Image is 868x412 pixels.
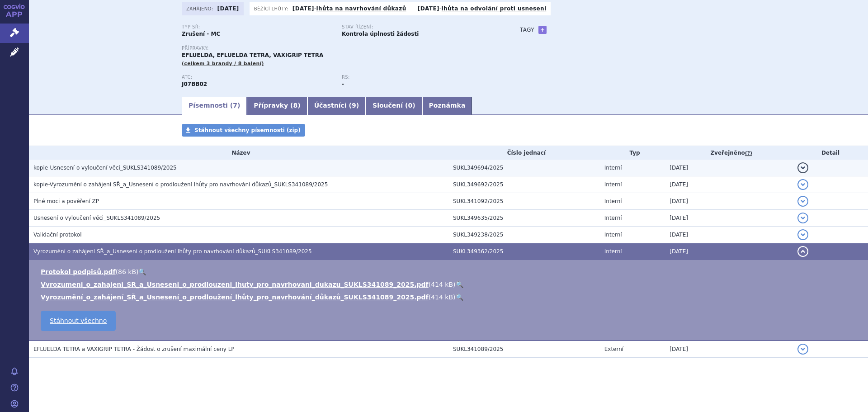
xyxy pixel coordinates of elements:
[797,162,808,173] button: detail
[456,294,463,301] a: 🔍
[33,346,235,352] span: EFLUELDA TETRA a VAXIGRIP TETRA - Žádost o zrušení maximální ceny LP
[292,5,406,12] p: -
[342,24,493,30] p: Stav řízení:
[520,24,534,35] h3: Tagy
[342,31,419,37] strong: Kontrola úplnosti žádosti
[41,294,429,301] a: Vyrozumění_o_zahájení_SŘ_a_Usnesení_o_prodloužení_lhůty_pro_navrhování_důkazů_SUKLS341089_2025.pdf
[797,344,808,355] button: detail
[33,181,328,188] span: kopie-Vyrozumění o zahájení SŘ_a_Usnesení o prodloužení lhůty pro navrhování důkazů_SUKLS341089/2025
[352,102,356,109] span: 9
[448,210,600,227] td: SUKL349635/2025
[41,280,859,289] li: ( )
[41,268,116,275] a: Protokol podpisů.pdf
[194,127,301,133] span: Stáhnout všechny písemnosti (zip)
[182,24,333,30] p: Typ SŘ:
[182,46,502,51] p: Přípravky:
[665,146,793,160] th: Zveřejněno
[29,146,448,160] th: Název
[247,97,307,115] a: Přípravky (8)
[604,181,622,188] span: Interní
[292,5,314,12] strong: [DATE]
[41,311,116,331] a: Stáhnout všechno
[182,81,207,87] strong: CHŘIPKA, INAKTIVOVANÁ VAKCÍNA, ŠTĚPENÝ VIRUS NEBO POVRCHOVÝ ANTIGEN
[182,52,323,58] span: EFLUELDA, EFLUELDA TETRA, VAXIGRIP TETRA
[182,75,333,80] p: ATC:
[665,227,793,243] td: [DATE]
[418,5,439,12] strong: [DATE]
[797,179,808,190] button: detail
[604,198,622,204] span: Interní
[665,193,793,210] td: [DATE]
[431,281,453,288] span: 414 kB
[182,124,305,137] a: Stáhnout všechny písemnosti (zip)
[448,176,600,193] td: SUKL349692/2025
[448,227,600,243] td: SUKL349238/2025
[448,243,600,260] td: SUKL349362/2025
[307,97,366,115] a: Účastníci (9)
[604,165,622,171] span: Interní
[182,97,247,115] a: Písemnosti (7)
[604,215,622,221] span: Interní
[254,5,290,12] span: Běžící lhůty:
[233,102,237,109] span: 7
[41,293,859,302] li: ( )
[33,248,312,255] span: Vyrozumění o zahájení SŘ_a_Usnesení o prodloužení lhůty pro navrhování důkazů_SUKLS341089/2025
[342,81,344,87] strong: -
[797,229,808,240] button: detail
[604,248,622,255] span: Interní
[538,26,547,34] a: +
[456,281,463,288] a: 🔍
[797,196,808,207] button: detail
[665,341,793,358] td: [DATE]
[138,268,146,275] a: 🔍
[33,198,99,204] span: Plné moci a pověření ZP
[41,267,859,276] li: ( )
[182,31,220,37] strong: Zrušení - MC
[33,165,177,171] span: kopie-Usnesení o vyloučení věci_SUKLS341089/2025
[366,97,422,115] a: Sloučení (0)
[316,5,406,12] a: lhůta na navrhování důkazů
[797,246,808,257] button: detail
[448,193,600,210] td: SUKL341092/2025
[797,213,808,223] button: detail
[41,281,429,288] a: Vyrozumeni_o_zahajeni_SR_a_Usneseni_o_prodlouzeni_lhuty_pro_navrhovani_dukazu_SUKLS341089_2025.pdf
[448,160,600,176] td: SUKL349694/2025
[118,268,136,275] span: 86 kB
[408,102,412,109] span: 0
[745,150,752,156] abbr: (?)
[422,97,472,115] a: Poznámka
[182,61,264,66] span: (celkem 3 brandy / 8 balení)
[665,160,793,176] td: [DATE]
[665,243,793,260] td: [DATE]
[665,210,793,227] td: [DATE]
[600,146,665,160] th: Typ
[448,341,600,358] td: SUKL341089/2025
[431,294,453,301] span: 414 kB
[342,75,493,80] p: RS:
[186,5,215,12] span: Zahájeno:
[33,215,160,221] span: Usnesení o vyloučení věci_SUKLS341089/2025
[448,146,600,160] th: Číslo jednací
[665,176,793,193] td: [DATE]
[604,346,623,352] span: Externí
[793,146,868,160] th: Detail
[33,232,82,238] span: Validační protokol
[217,5,239,12] strong: [DATE]
[418,5,547,12] p: -
[442,5,547,12] a: lhůta na odvolání proti usnesení
[293,102,298,109] span: 8
[604,232,622,238] span: Interní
